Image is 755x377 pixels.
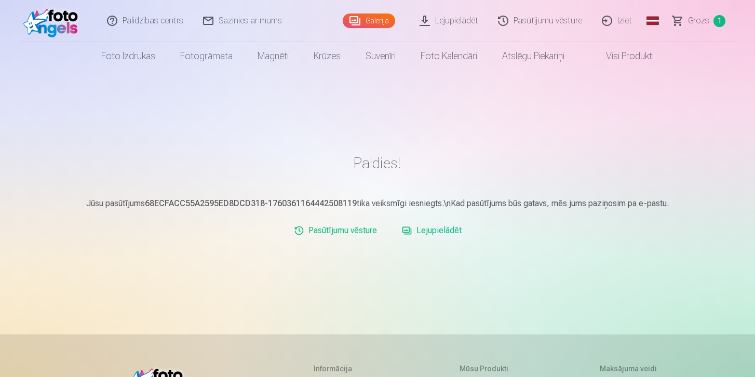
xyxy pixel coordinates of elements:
[353,42,408,71] a: Suvenīri
[343,14,395,28] a: Galerija
[290,220,381,241] a: Pasūtījumu vēsture
[145,198,357,208] b: 68ECFACC55A2595ED8DCD318-1760361164442508119
[688,15,709,27] span: Grozs
[460,363,514,374] h5: Mūsu produkti
[398,220,466,241] a: Lejupielādēt
[23,4,83,37] img: /fa1
[713,15,725,27] span: 1
[245,42,301,71] a: Magnēti
[600,363,657,374] h5: Maksājuma veidi
[490,42,577,71] a: Atslēgu piekariņi
[168,42,245,71] a: Fotogrāmata
[74,197,681,210] p: Jūsu pasūtījums tika veiksmīgi iesniegts.\nKad pasūtījums būs gatavs, mēs jums paziņosim pa e-pastu.
[301,42,353,71] a: Krūzes
[577,42,666,71] a: Visi produkti
[408,42,490,71] a: Foto kalendāri
[74,154,681,172] h1: Paldies!
[89,42,168,71] a: Foto izdrukas
[314,363,374,374] h5: Informācija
